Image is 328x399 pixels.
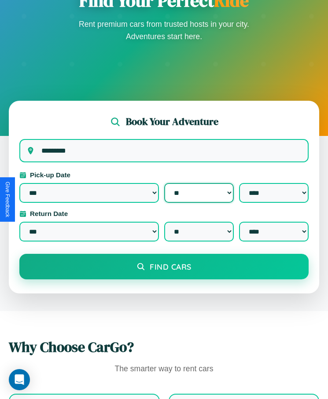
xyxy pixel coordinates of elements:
[9,362,319,376] p: The smarter way to rent cars
[9,369,30,390] div: Open Intercom Messenger
[19,254,309,279] button: Find Cars
[4,182,11,217] div: Give Feedback
[126,115,218,128] h2: Book Your Adventure
[9,337,319,357] h2: Why Choose CarGo?
[19,171,309,179] label: Pick-up Date
[19,210,309,217] label: Return Date
[76,18,252,43] p: Rent premium cars from trusted hosts in your city. Adventures start here.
